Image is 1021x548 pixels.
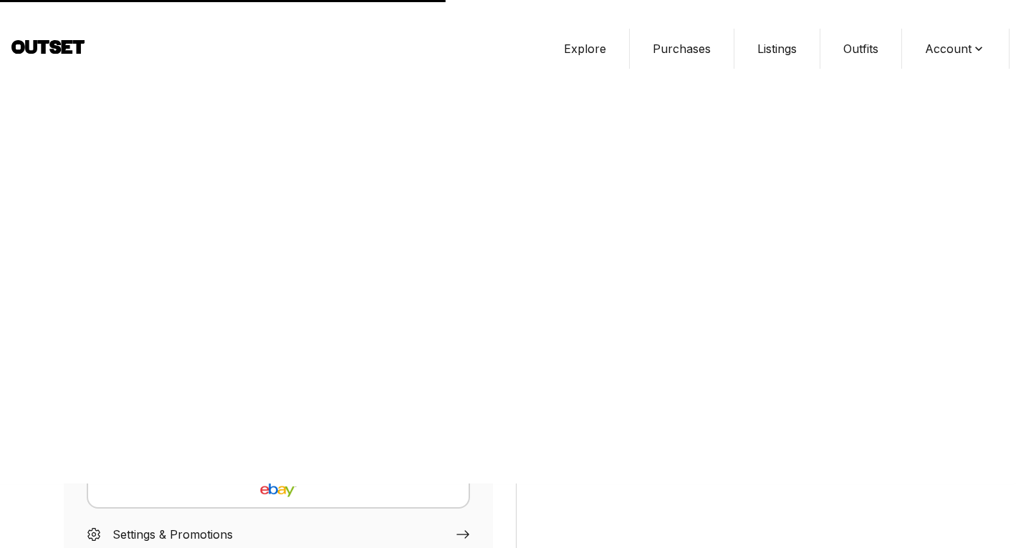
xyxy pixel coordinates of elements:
button: Account [902,29,1010,69]
button: Listings [734,29,820,69]
button: Explore [541,29,630,69]
button: Outfits [820,29,902,69]
button: eBay logo [87,471,471,509]
div: Settings & Promotions [112,526,233,543]
button: Purchases [630,29,734,69]
img: eBay logo [100,481,458,499]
